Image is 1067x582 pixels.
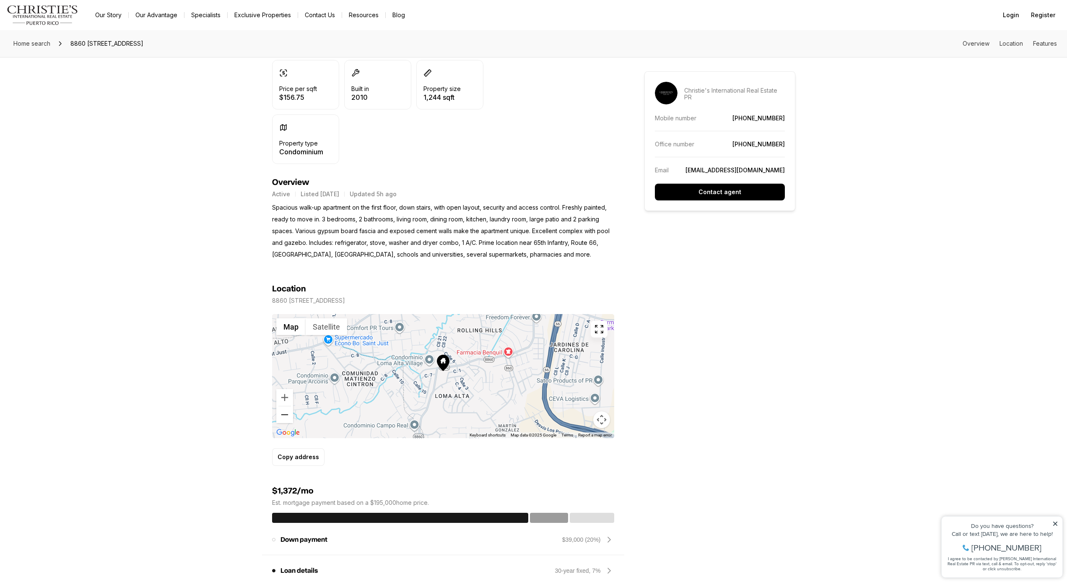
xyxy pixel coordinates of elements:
p: Listed [DATE] [301,191,339,197]
a: Skip to: Features [1033,40,1057,47]
div: Call or text [DATE], we are here to help! [9,27,121,33]
p: $156.75 [279,94,317,101]
img: logo [7,5,78,25]
a: Exclusive Properties [228,9,298,21]
p: Copy address [278,454,319,460]
p: Property type [279,140,318,147]
a: Our Story [88,9,128,21]
p: Property size [423,86,461,92]
a: [PHONE_NUMBER] [732,140,785,148]
a: Skip to: Location [1000,40,1023,47]
span: Map data ©2025 Google [511,433,556,437]
a: Terms [561,433,573,437]
p: Email [655,166,669,174]
span: Register [1031,12,1055,18]
p: Contact agent [698,189,741,195]
p: Spacious walk-up apartment on the first floor, down stairs, with open layout, security and access... [272,202,614,260]
a: Home search [10,37,54,50]
h4: Overview [272,177,614,187]
a: Open this area in Google Maps (opens a new window) [274,427,302,438]
a: Resources [342,9,385,21]
a: [EMAIL_ADDRESS][DOMAIN_NAME] [685,166,785,174]
p: 8860 [STREET_ADDRESS] [272,297,345,304]
button: Zoom in [276,389,293,406]
button: Login [998,7,1024,23]
span: I agree to be contacted by [PERSON_NAME] International Real Estate PR via text, call & email. To ... [10,52,119,68]
p: Price per sqft [279,86,317,92]
button: Show satellite imagery [306,318,347,335]
a: Our Advantage [129,9,184,21]
p: Built in [351,86,369,92]
div: Loan details30-year fixed, 7% [272,561,614,581]
button: Copy address [272,448,325,466]
p: Updated 5h ago [350,191,397,197]
button: Map camera controls [593,411,610,428]
a: Report a map error [578,433,612,437]
button: Register [1026,7,1060,23]
button: Zoom out [276,406,293,423]
h4: $1,372/mo [272,486,614,496]
button: Show street map [276,318,306,335]
a: Skip to: Overview [963,40,989,47]
p: 1,244 sqft [423,94,461,101]
p: Est. mortgage payment based on a $195,000 home price. [272,499,614,506]
span: Login [1003,12,1019,18]
a: Blog [386,9,412,21]
p: Active [272,191,290,197]
div: 30-year fixed, 7% [555,566,601,575]
span: Home search [13,40,50,47]
h4: Location [272,284,306,294]
p: Mobile number [655,114,696,122]
p: 2010 [351,94,369,101]
a: Specialists [184,9,227,21]
button: Keyboard shortcuts [470,432,506,438]
button: Contact agent [655,184,785,200]
div: Down payment$39,000 (20%) [272,530,614,550]
p: Condominium [279,148,323,155]
span: [PHONE_NUMBER] [34,39,104,48]
img: Google [274,427,302,438]
p: Down payment [280,536,327,543]
span: 8860 [STREET_ADDRESS] [67,37,147,50]
div: $39,000 (20%) [562,535,601,544]
div: Do you have questions? [9,19,121,25]
nav: Page section menu [963,40,1057,47]
p: Office number [655,140,694,148]
a: [PHONE_NUMBER] [732,114,785,122]
button: Contact Us [298,9,342,21]
p: Loan details [280,567,318,574]
p: Christie's International Real Estate PR [684,87,785,101]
